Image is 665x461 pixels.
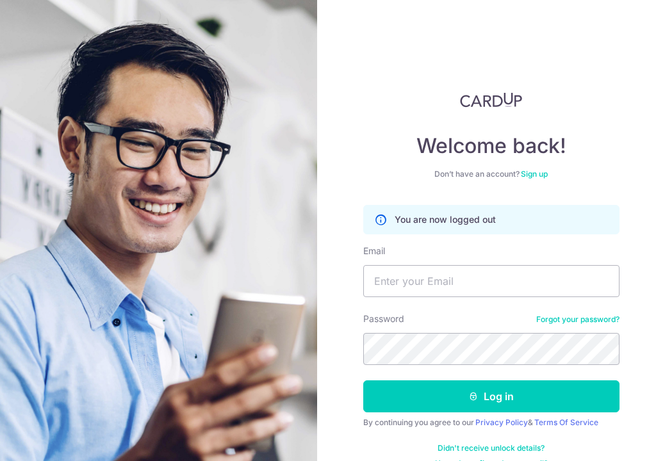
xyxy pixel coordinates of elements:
a: Privacy Policy [475,417,528,427]
img: CardUp Logo [460,92,523,108]
div: Don’t have an account? [363,169,620,179]
button: Log in [363,380,620,412]
input: Enter your Email [363,265,620,297]
label: Password [363,312,404,325]
a: Terms Of Service [534,417,598,427]
div: By continuing you agree to our & [363,417,620,428]
p: You are now logged out [395,213,496,226]
a: Forgot your password? [536,314,620,325]
h4: Welcome back! [363,133,620,159]
label: Email [363,245,385,257]
a: Didn't receive unlock details? [438,443,545,453]
a: Sign up [521,169,548,179]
